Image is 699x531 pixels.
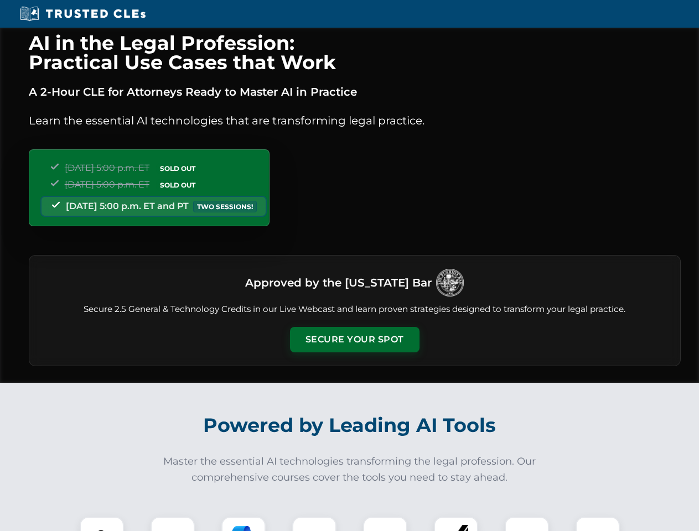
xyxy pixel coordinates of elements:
img: Trusted CLEs [17,6,149,22]
p: A 2-Hour CLE for Attorneys Ready to Master AI in Practice [29,83,681,101]
h2: Powered by Leading AI Tools [43,406,656,445]
p: Secure 2.5 General & Technology Credits in our Live Webcast and learn proven strategies designed ... [43,303,667,316]
span: SOLD OUT [156,163,199,174]
img: Logo [436,269,464,296]
span: [DATE] 5:00 p.m. ET [65,179,149,190]
span: SOLD OUT [156,179,199,191]
p: Master the essential AI technologies transforming the legal profession. Our comprehensive courses... [156,454,543,486]
button: Secure Your Spot [290,327,420,352]
h3: Approved by the [US_STATE] Bar [245,273,432,293]
span: [DATE] 5:00 p.m. ET [65,163,149,173]
p: Learn the essential AI technologies that are transforming legal practice. [29,112,681,129]
h1: AI in the Legal Profession: Practical Use Cases that Work [29,33,681,72]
